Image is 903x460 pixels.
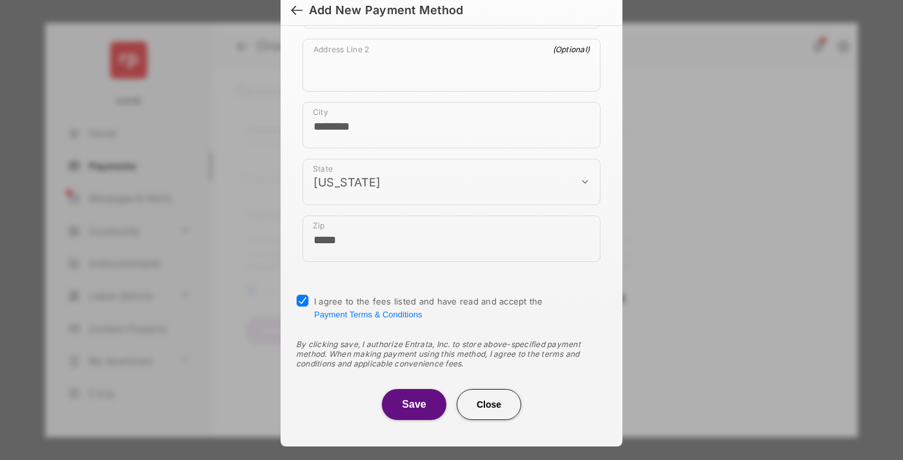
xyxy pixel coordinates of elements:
[303,102,600,148] div: payment_method_screening[postal_addresses][locality]
[309,3,463,17] div: Add New Payment Method
[296,339,607,368] div: By clicking save, I authorize Entrata, Inc. to store above-specified payment method. When making ...
[457,389,521,420] button: Close
[303,39,600,92] div: payment_method_screening[postal_addresses][addressLine2]
[303,159,600,205] div: payment_method_screening[postal_addresses][administrativeArea]
[303,215,600,262] div: payment_method_screening[postal_addresses][postalCode]
[314,310,422,319] button: I agree to the fees listed and have read and accept the
[314,296,543,319] span: I agree to the fees listed and have read and accept the
[382,389,446,420] button: Save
